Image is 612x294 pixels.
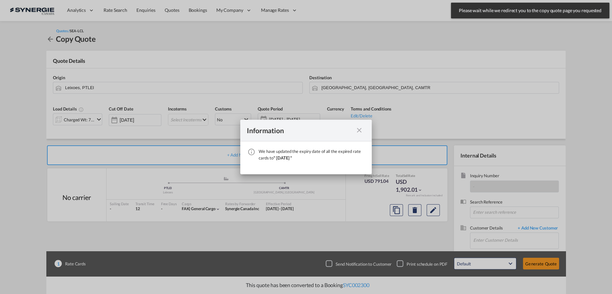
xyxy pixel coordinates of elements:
[355,126,363,134] md-icon: icon-close fg-AAA8AD cursor
[247,126,353,135] div: Information
[259,148,365,161] div: We have updated the expiry date of all the expired rate cards to
[457,7,603,14] span: Please wait while we redirect you to the copy quote page you requested
[240,120,372,174] md-dialog: We have ...
[247,148,255,156] md-icon: icon-information-outline
[273,155,292,160] span: " [DATE] "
